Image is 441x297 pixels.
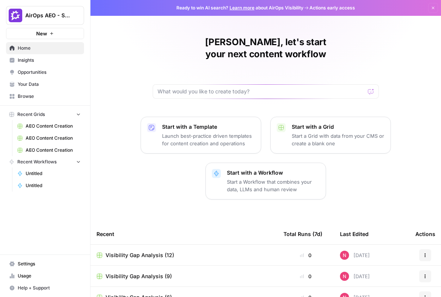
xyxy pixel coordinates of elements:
[340,251,370,260] div: [DATE]
[6,90,84,102] a: Browse
[6,66,84,78] a: Opportunities
[106,273,172,280] span: Visibility Gap Analysis (9)
[6,156,84,168] button: Recent Workflows
[6,109,84,120] button: Recent Grids
[18,285,81,291] span: Help + Support
[18,93,81,100] span: Browse
[162,132,255,147] p: Launch best-practice driven templates for content creation and operations
[96,251,271,259] a: Visibility Gap Analysis (12)
[106,251,174,259] span: Visibility Gap Analysis (12)
[18,81,81,88] span: Your Data
[14,132,84,144] a: AEO Content Creation
[6,42,84,54] a: Home
[36,30,47,37] span: New
[205,163,326,200] button: Start with a WorkflowStart a Workflow that combines your data, LLMs and human review
[17,158,57,165] span: Recent Workflows
[176,5,303,11] span: Ready to win AI search? about AirOps Visibility
[340,272,370,281] div: [DATE]
[96,273,271,280] a: Visibility Gap Analysis (9)
[162,123,255,131] p: Start with a Template
[17,111,45,118] span: Recent Grids
[340,251,349,260] img: fopa3c0x52at9xxul9zbduzf8hu4
[153,36,379,60] h1: [PERSON_NAME], let's start your next content workflow
[292,132,384,147] p: Start a Grid with data from your CMS or create a blank one
[18,273,81,279] span: Usage
[158,88,365,95] input: What would you like to create today?
[415,224,435,244] div: Actions
[26,147,81,154] span: AEO Content Creation
[14,120,84,132] a: AEO Content Creation
[6,54,84,66] a: Insights
[18,69,81,76] span: Opportunities
[6,78,84,90] a: Your Data
[6,270,84,282] a: Usage
[14,168,84,180] a: Untitled
[26,135,81,142] span: AEO Content Creation
[26,123,81,129] span: AEO Content Creation
[14,144,84,156] a: AEO Content Creation
[6,28,84,39] button: New
[340,272,349,281] img: fopa3c0x52at9xxul9zbduzf8hu4
[26,170,81,177] span: Untitled
[18,57,81,64] span: Insights
[283,224,322,244] div: Total Runs (7d)
[340,224,369,244] div: Last Edited
[283,273,328,280] div: 0
[292,123,384,131] p: Start with a Grid
[6,258,84,270] a: Settings
[6,282,84,294] button: Help + Support
[309,5,355,11] span: Actions early access
[270,117,391,154] button: Start with a GridStart a Grid with data from your CMS or create a blank one
[18,45,81,52] span: Home
[9,9,22,22] img: AirOps AEO - Single Brand (Gong) Logo
[141,117,261,154] button: Start with a TemplateLaunch best-practice driven templates for content creation and operations
[14,180,84,192] a: Untitled
[25,12,71,19] span: AirOps AEO - Single Brand (Gong)
[6,6,84,25] button: Workspace: AirOps AEO - Single Brand (Gong)
[227,178,320,193] p: Start a Workflow that combines your data, LLMs and human review
[26,182,81,189] span: Untitled
[230,5,254,11] a: Learn more
[283,251,328,259] div: 0
[227,169,320,177] p: Start with a Workflow
[18,260,81,267] span: Settings
[96,224,271,244] div: Recent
